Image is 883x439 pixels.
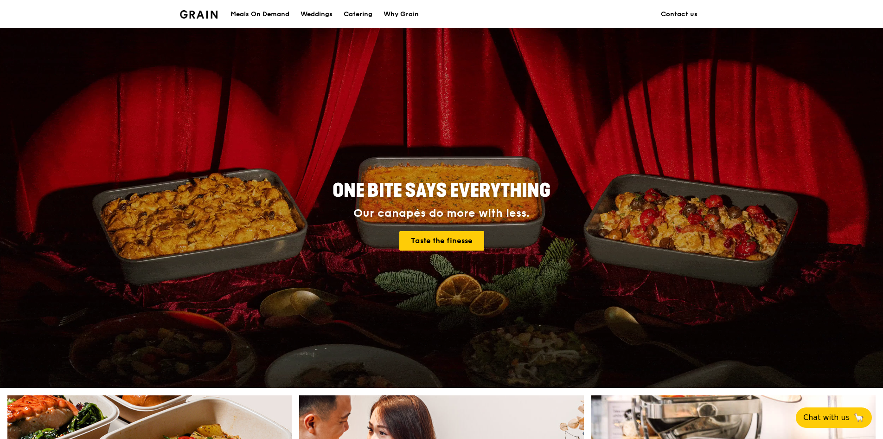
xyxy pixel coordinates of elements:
[853,412,864,423] span: 🦙
[180,10,218,19] img: Grain
[344,0,372,28] div: Catering
[796,407,872,428] button: Chat with us🦙
[230,0,289,28] div: Meals On Demand
[338,0,378,28] a: Catering
[399,231,484,251] a: Taste the finesse
[655,0,703,28] a: Contact us
[378,0,424,28] a: Why Grain
[384,0,419,28] div: Why Grain
[295,0,338,28] a: Weddings
[803,412,850,423] span: Chat with us
[333,180,550,202] span: ONE BITE SAYS EVERYTHING
[275,207,608,220] div: Our canapés do more with less.
[301,0,333,28] div: Weddings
